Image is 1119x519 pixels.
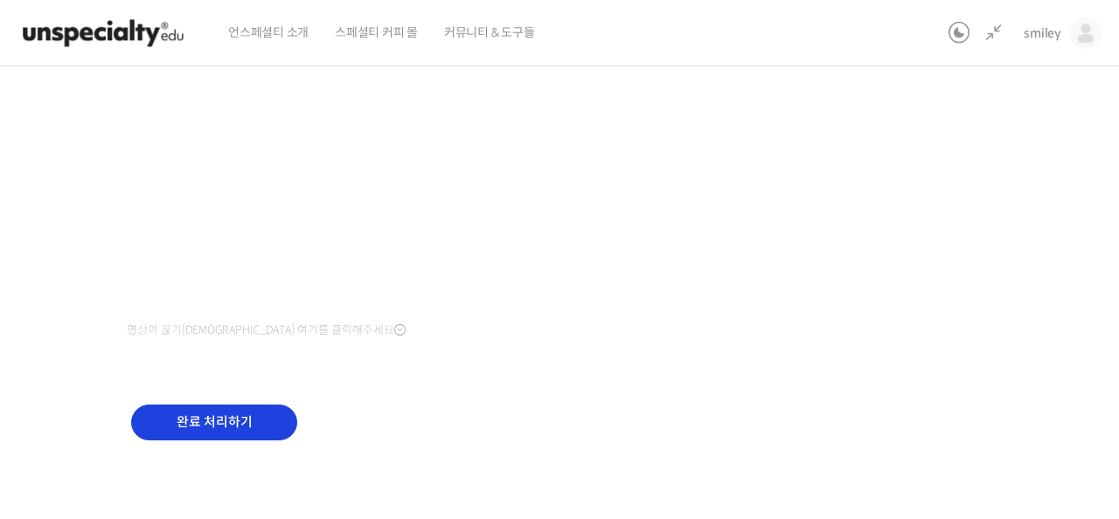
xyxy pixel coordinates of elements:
[1024,25,1061,41] span: smiley
[55,400,66,414] span: 홈
[5,374,115,418] a: 홈
[270,400,291,414] span: 설정
[160,401,181,415] span: 대화
[131,405,297,440] input: 완료 처리하기
[226,374,336,418] a: 설정
[115,374,226,418] a: 대화
[127,323,406,337] span: 영상이 끊기[DEMOGRAPHIC_DATA] 여기를 클릭해주세요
